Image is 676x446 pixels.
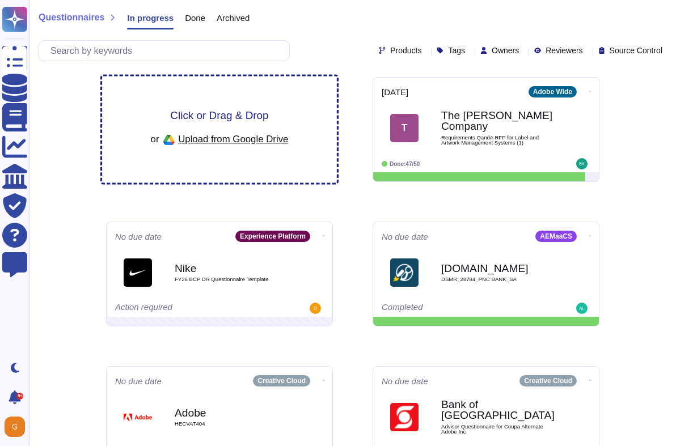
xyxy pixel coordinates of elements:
[390,114,419,142] div: T
[448,46,465,54] span: Tags
[175,263,288,274] b: Nike
[390,403,419,431] img: Logo
[441,135,555,146] span: Requirements QandA RFP for Label and Artwork Management Systems (1)
[441,424,555,435] span: Advisor Questionnaire for Coupa Alternate Adobe Inc
[5,417,25,437] img: user
[529,86,577,97] div: Adobe Wide
[441,399,555,420] b: Bank of [GEOGRAPHIC_DATA]
[115,232,162,241] span: No due date
[124,258,152,287] img: Logo
[382,303,521,314] div: Completed
[390,161,420,167] span: Done: 47/50
[382,232,428,241] span: No due date
[390,46,421,54] span: Products
[175,277,288,282] span: FY26 BCP DR Questionnaire Template
[382,377,428,385] span: No due date
[45,41,289,61] input: Search by keywords
[441,277,555,282] span: DSMR_28784_PNC BANK_SA
[492,46,519,54] span: Owners
[175,421,288,427] span: HECVAT404
[441,263,555,274] b: [DOMAIN_NAME]
[2,414,33,439] button: user
[382,88,408,96] span: [DATE]
[610,46,662,54] span: Source Control
[115,377,162,385] span: No due date
[519,375,577,386] div: Creative Cloud
[185,14,205,22] span: Done
[39,13,104,22] span: Questionnaires
[16,393,23,400] div: 9+
[441,110,555,131] b: The [PERSON_NAME] Company
[310,303,321,314] img: user
[576,303,588,314] img: user
[175,407,288,418] b: Adobe
[159,130,179,150] img: google drive
[217,14,250,22] span: Archived
[235,231,310,242] div: Experience Platform
[253,375,310,386] div: Creative Cloud
[170,110,268,121] span: Click or Drag & Drop
[127,14,174,22] span: In progress
[178,134,288,144] span: Upload from Google Drive
[390,258,419,287] img: Logo
[124,403,152,431] img: Logo
[576,158,588,169] img: user
[546,46,582,54] span: Reviewers
[535,231,577,242] div: AEMaaCS
[151,130,289,150] div: or
[115,303,254,314] div: Action required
